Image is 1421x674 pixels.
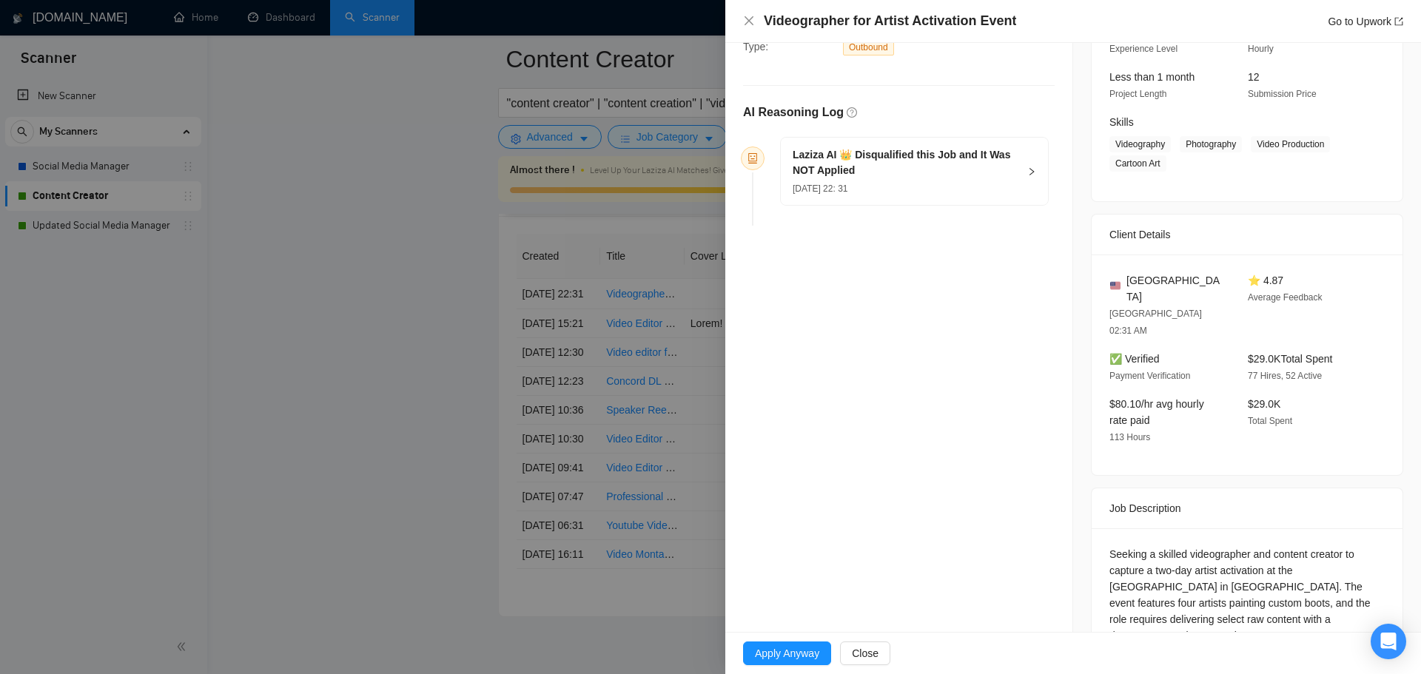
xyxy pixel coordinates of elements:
[852,645,879,661] span: Close
[1248,416,1292,426] span: Total Spent
[743,104,844,121] h5: AI Reasoning Log
[793,147,1018,178] h5: Laziza AI 👑 Disqualified this Job and It Was NOT Applied
[1109,71,1195,83] span: Less than 1 month
[1109,136,1171,152] span: Videography
[1248,71,1260,83] span: 12
[1109,215,1385,255] div: Client Details
[1109,371,1190,381] span: Payment Verification
[1109,44,1178,54] span: Experience Level
[1180,136,1242,152] span: Photography
[1248,398,1280,410] span: $29.0K
[1027,167,1036,176] span: right
[764,12,1016,30] h4: Videographer for Artist Activation Event
[1248,353,1332,365] span: $29.0K Total Spent
[743,15,755,27] span: close
[1109,89,1166,99] span: Project Length
[743,41,768,53] span: Type:
[1248,44,1274,54] span: Hourly
[748,153,758,164] span: robot
[843,39,894,55] span: Outbound
[743,641,831,665] button: Apply Anyway
[743,15,755,27] button: Close
[793,183,847,194] span: [DATE] 22: 31
[755,645,819,661] span: Apply Anyway
[1371,624,1406,659] div: Open Intercom Messenger
[1109,155,1166,172] span: Cartoon Art
[840,641,890,665] button: Close
[1110,280,1121,291] img: 🇺🇸
[1248,371,1322,381] span: 77 Hires, 52 Active
[1109,116,1134,128] span: Skills
[847,107,857,118] span: question-circle
[1248,274,1283,286] span: ⭐ 4.87
[1328,16,1403,27] a: Go to Upworkexport
[1126,272,1224,305] span: [GEOGRAPHIC_DATA]
[1109,488,1385,528] div: Job Description
[1394,17,1403,26] span: export
[1109,353,1160,365] span: ✅ Verified
[1248,89,1317,99] span: Submission Price
[1109,309,1202,336] span: [GEOGRAPHIC_DATA] 02:31 AM
[1248,292,1323,303] span: Average Feedback
[1109,546,1385,644] div: Seeking a skilled videographer and content creator to capture a two-day artist activation at the ...
[1109,398,1204,426] span: $80.10/hr avg hourly rate paid
[1251,136,1330,152] span: Video Production
[1109,432,1150,442] span: 113 Hours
